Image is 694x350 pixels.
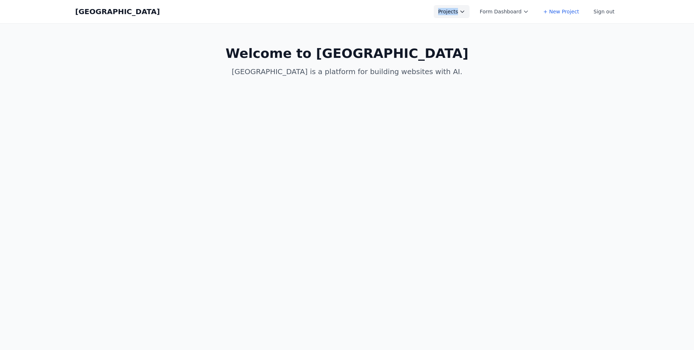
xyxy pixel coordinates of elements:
[539,5,583,18] a: + New Project
[75,7,160,17] a: [GEOGRAPHIC_DATA]
[475,5,533,18] button: Form Dashboard
[208,46,486,61] h1: Welcome to [GEOGRAPHIC_DATA]
[208,67,486,77] p: [GEOGRAPHIC_DATA] is a platform for building websites with AI.
[434,5,470,18] button: Projects
[589,5,619,18] button: Sign out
